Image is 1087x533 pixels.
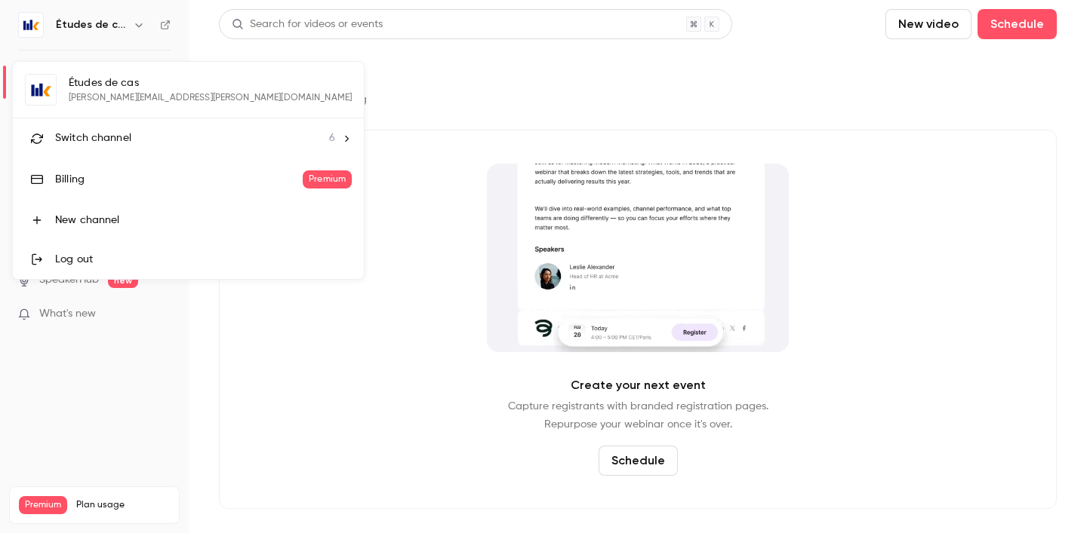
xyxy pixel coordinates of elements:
[55,252,352,267] div: Log out
[55,130,131,146] span: Switch channel
[329,130,335,146] span: 6
[55,172,303,187] div: Billing
[55,213,352,228] div: New channel
[303,170,352,188] span: Premium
